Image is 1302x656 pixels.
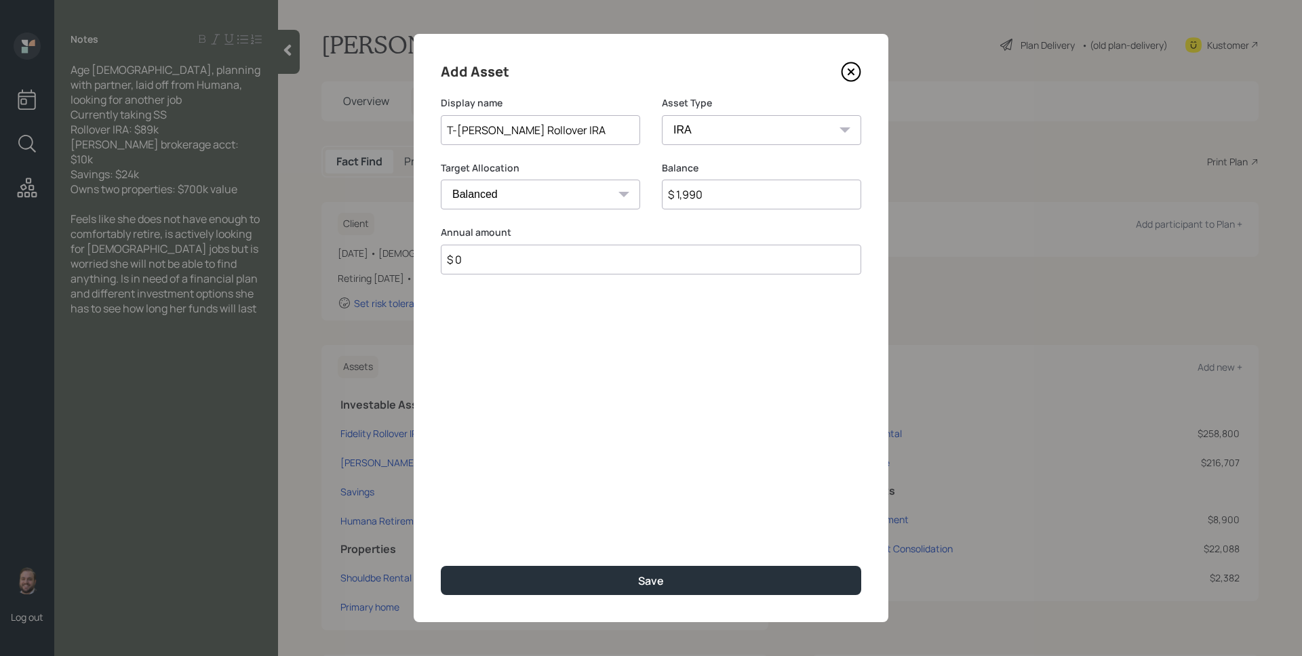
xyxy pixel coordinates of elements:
[441,566,861,595] button: Save
[441,61,509,83] h4: Add Asset
[441,161,640,175] label: Target Allocation
[441,226,861,239] label: Annual amount
[662,161,861,175] label: Balance
[441,96,640,110] label: Display name
[662,96,861,110] label: Asset Type
[638,573,664,588] div: Save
